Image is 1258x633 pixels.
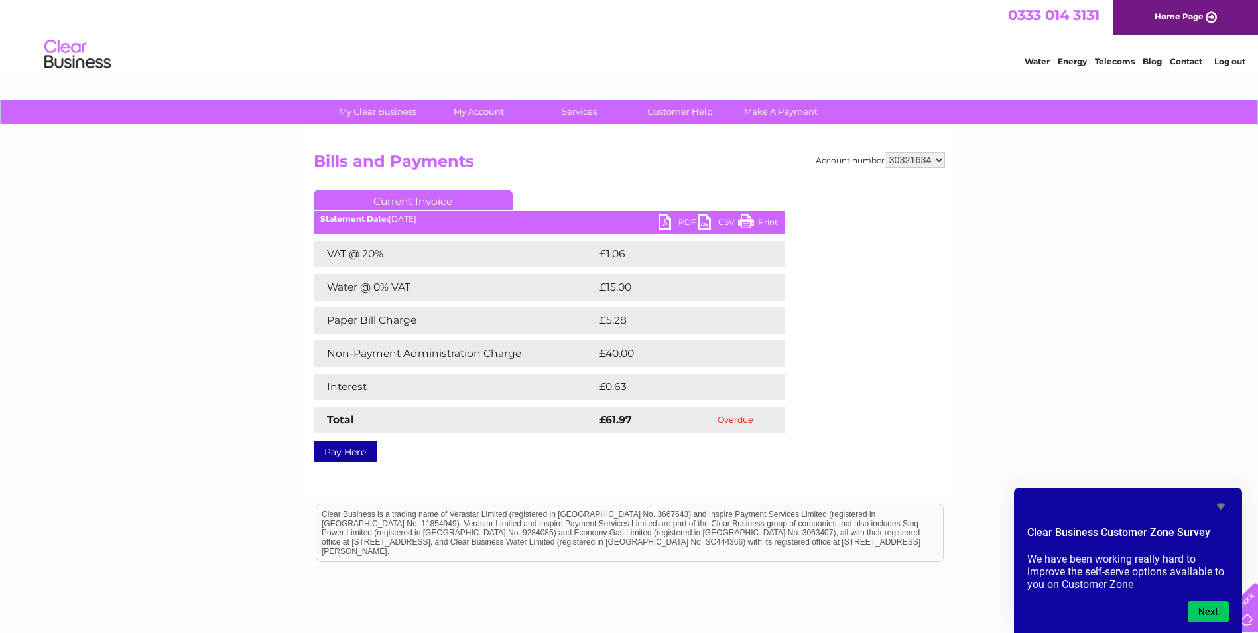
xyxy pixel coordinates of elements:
img: logo.png [44,35,111,75]
td: £1.06 [596,241,753,267]
a: PDF [659,214,698,234]
a: Services [525,100,634,124]
td: £40.00 [596,340,759,367]
td: Water @ 0% VAT [314,274,596,301]
a: Water [1025,56,1050,66]
a: Telecoms [1095,56,1135,66]
td: Interest [314,374,596,400]
a: Print [738,214,778,234]
div: [DATE] [314,214,785,224]
td: Non-Payment Administration Charge [314,340,596,367]
h2: Bills and Payments [314,152,945,177]
b: Statement Date: [320,214,389,224]
h2: Clear Business Customer Zone Survey [1027,525,1229,547]
a: Customer Help [625,100,735,124]
td: £15.00 [596,274,757,301]
button: Next question [1188,601,1229,622]
td: Paper Bill Charge [314,307,596,334]
div: Account number [816,152,945,168]
a: Pay Here [314,441,377,462]
strong: £61.97 [599,413,632,426]
p: We have been working really hard to improve the self-serve options available to you on Customer Zone [1027,553,1229,591]
a: Log out [1214,56,1245,66]
a: Make A Payment [726,100,836,124]
div: Clear Business Customer Zone Survey [1027,498,1229,622]
a: 0333 014 3131 [1008,7,1100,23]
td: VAT @ 20% [314,241,596,267]
a: Current Invoice [314,190,513,210]
a: CSV [698,214,738,234]
a: My Account [424,100,533,124]
td: £5.28 [596,307,753,334]
a: Energy [1058,56,1087,66]
td: £0.63 [596,374,753,400]
td: Overdue [686,407,785,433]
strong: Total [327,413,354,426]
a: My Clear Business [323,100,432,124]
button: Hide survey [1213,498,1229,514]
a: Contact [1170,56,1202,66]
a: Blog [1143,56,1162,66]
div: Clear Business is a trading name of Verastar Limited (registered in [GEOGRAPHIC_DATA] No. 3667643... [316,7,943,64]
